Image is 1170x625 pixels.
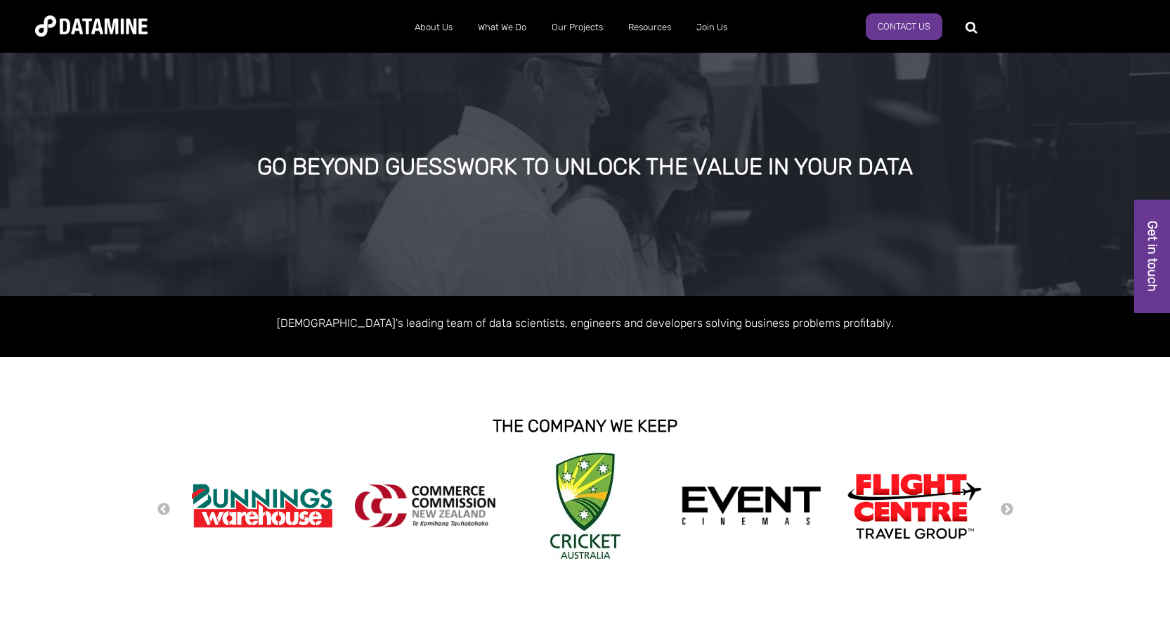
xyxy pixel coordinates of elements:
a: About Us [402,9,465,46]
img: event cinemas [681,486,821,527]
strong: THE COMPANY WE KEEP [493,416,677,436]
a: Resources [616,9,684,46]
a: Join Us [684,9,740,46]
button: Previous [157,502,171,517]
img: commercecommission [355,484,495,527]
div: GO BEYOND GUESSWORK TO UNLOCK THE VALUE IN YOUR DATA [135,155,1035,180]
a: Our Projects [539,9,616,46]
a: What We Do [465,9,539,46]
img: Flight Centre [844,470,984,542]
img: Bunnings Warehouse [192,479,332,532]
img: Cricket Australia [550,453,620,559]
a: Contact Us [866,13,942,40]
button: Next [1000,502,1014,517]
a: Get in touch [1134,200,1170,313]
p: [DEMOGRAPHIC_DATA]'s leading team of data scientists, engineers and developers solving business p... [185,314,986,333]
img: Datamine [35,15,148,37]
